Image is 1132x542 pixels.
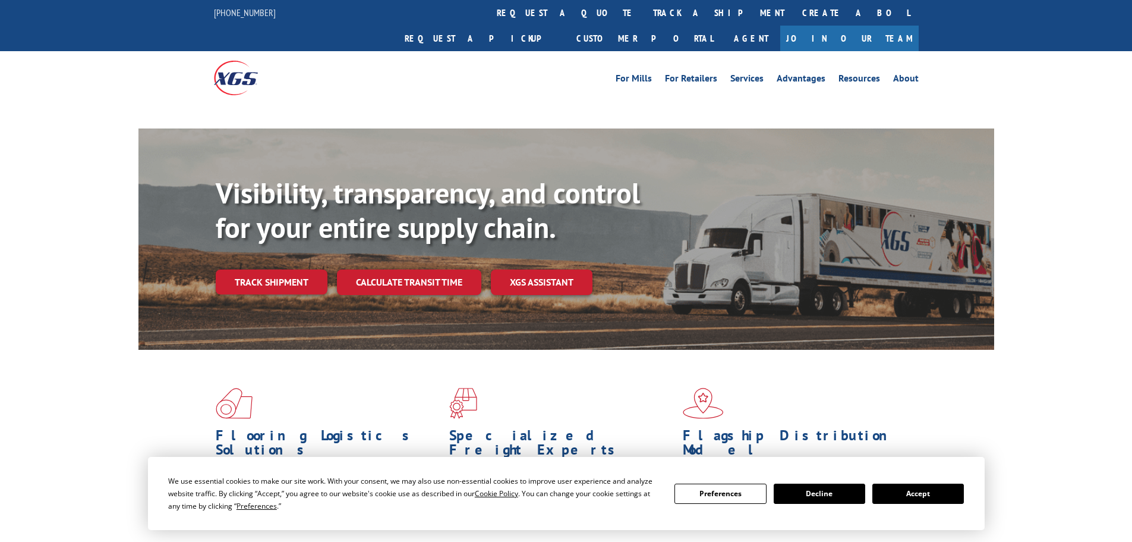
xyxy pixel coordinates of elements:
[168,475,660,512] div: We use essential cookies to make our site work. With your consent, we may also use non-essential ...
[396,26,567,51] a: Request a pickup
[674,484,766,504] button: Preferences
[780,26,919,51] a: Join Our Team
[777,74,825,87] a: Advantages
[616,74,652,87] a: For Mills
[730,74,764,87] a: Services
[722,26,780,51] a: Agent
[148,457,985,530] div: Cookie Consent Prompt
[449,388,477,419] img: xgs-icon-focused-on-flooring-red
[449,428,674,463] h1: Specialized Freight Experts
[683,388,724,419] img: xgs-icon-flagship-distribution-model-red
[774,484,865,504] button: Decline
[893,74,919,87] a: About
[216,174,640,246] b: Visibility, transparency, and control for your entire supply chain.
[216,388,253,419] img: xgs-icon-total-supply-chain-intelligence-red
[216,270,327,295] a: Track shipment
[665,74,717,87] a: For Retailers
[567,26,722,51] a: Customer Portal
[237,501,277,511] span: Preferences
[872,484,964,504] button: Accept
[475,488,518,499] span: Cookie Policy
[216,428,440,463] h1: Flooring Logistics Solutions
[683,428,907,463] h1: Flagship Distribution Model
[491,270,592,295] a: XGS ASSISTANT
[214,7,276,18] a: [PHONE_NUMBER]
[838,74,880,87] a: Resources
[337,270,481,295] a: Calculate transit time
